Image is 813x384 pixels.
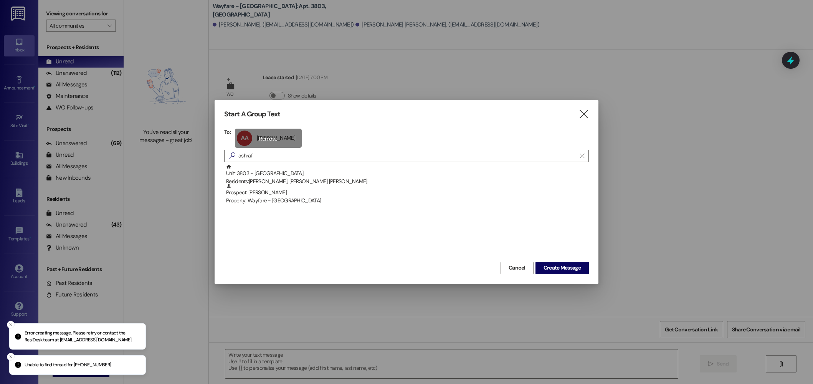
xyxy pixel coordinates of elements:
div: Unit: 3803 - [GEOGRAPHIC_DATA] [226,164,589,186]
button: Cancel [501,262,534,274]
button: Create Message [535,262,589,274]
button: Close toast [7,321,15,329]
button: Clear text [576,150,588,162]
i:  [226,152,238,160]
i:  [578,110,589,118]
div: Prospect: [PERSON_NAME] [226,183,589,205]
div: Property: Wayfare - [GEOGRAPHIC_DATA] [226,197,589,205]
span: Cancel [509,264,525,272]
p: Unable to find thread for [PHONE_NUMBER] [25,362,111,369]
div: Residents: [PERSON_NAME], [PERSON_NAME] [PERSON_NAME] [226,177,589,185]
p: Error creating message. Please retry or contact the ResiDesk team at [EMAIL_ADDRESS][DOMAIN_NAME] [25,330,139,343]
div: Unit: 3803 - [GEOGRAPHIC_DATA]Residents:[PERSON_NAME], [PERSON_NAME] [PERSON_NAME] [224,164,589,183]
h3: To: [224,129,231,136]
input: Search for any contact or apartment [238,151,576,161]
h3: Start A Group Text [224,110,280,119]
span: Create Message [544,264,581,272]
div: Prospect: [PERSON_NAME]Property: Wayfare - [GEOGRAPHIC_DATA] [224,183,589,202]
i:  [580,153,584,159]
button: Close toast [7,353,15,361]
